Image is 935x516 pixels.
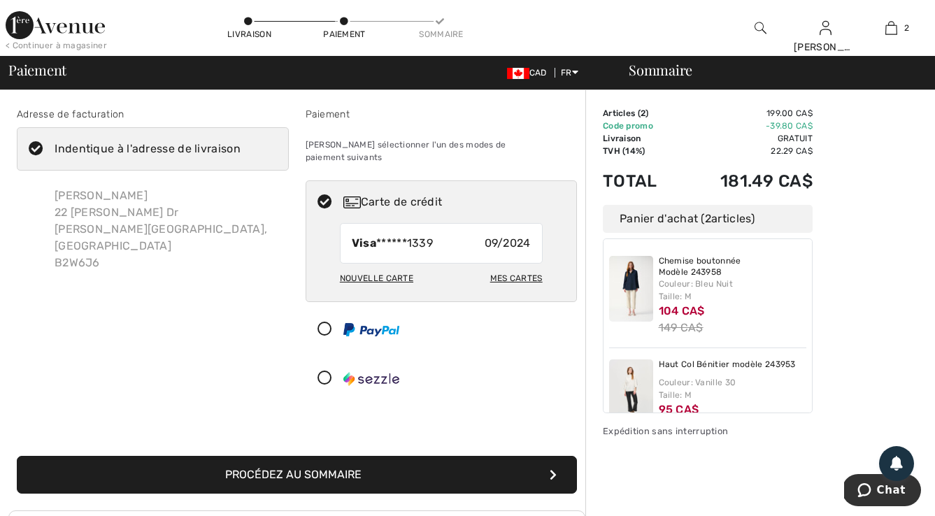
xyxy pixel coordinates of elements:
img: PayPal [343,323,399,336]
a: 2 [859,20,923,36]
td: Articles ( ) [603,107,680,120]
td: Gratuit [680,132,813,145]
div: Paiement [306,107,578,122]
div: [PERSON_NAME] [794,40,858,55]
img: Mes infos [820,20,831,36]
div: Panier d'achat ( articles) [603,205,813,233]
div: Sommaire [612,63,927,77]
div: [PERSON_NAME] sélectionner l'un des modes de paiement suivants [306,127,578,175]
td: Livraison [603,132,680,145]
div: Indentique à l'adresse de livraison [55,141,241,157]
s: 149 CA$ [659,321,704,334]
img: recherche [755,20,766,36]
span: 2 [904,22,909,34]
button: Procédez au sommaire [17,456,577,494]
td: 181.49 CA$ [680,157,813,205]
img: Canadian Dollar [507,68,529,79]
img: Chemise boutonnée Modèle 243958 [609,256,653,322]
div: Nouvelle carte [340,266,413,290]
div: Adresse de facturation [17,107,289,122]
td: 22.29 CA$ [680,145,813,157]
span: 09/2024 [485,235,531,252]
div: Livraison [227,28,269,41]
img: Carte de crédit [343,196,361,208]
img: Haut Col Bénitier modèle 243953 [609,359,653,425]
div: Paiement [323,28,365,41]
span: 95 CA$ [659,403,699,416]
strong: Visa [352,236,376,250]
span: FR [561,68,578,78]
td: Code promo [603,120,680,132]
span: 2 [705,212,711,225]
div: Couleur: Vanille 30 Taille: M [659,376,807,401]
img: Mon panier [885,20,897,36]
a: Haut Col Bénitier modèle 243953 [659,359,796,371]
div: Carte de crédit [343,194,567,210]
span: 104 CA$ [659,304,705,317]
span: 2 [641,108,645,118]
img: Sezzle [343,372,399,386]
img: 1ère Avenue [6,11,105,39]
iframe: Ouvre un widget dans lequel vous pouvez chatter avec l’un de nos agents [844,474,921,509]
td: 199.00 CA$ [680,107,813,120]
td: TVH (14%) [603,145,680,157]
div: Expédition sans interruption [603,424,813,438]
a: Se connecter [820,21,831,34]
td: -39.80 CA$ [680,120,813,132]
div: Mes cartes [490,266,543,290]
div: Sommaire [419,28,461,41]
div: < Continuer à magasiner [6,39,107,52]
div: Couleur: Bleu Nuit Taille: M [659,278,807,303]
div: [PERSON_NAME] 22 [PERSON_NAME] Dr [PERSON_NAME][GEOGRAPHIC_DATA], [GEOGRAPHIC_DATA] B2W6J6 [43,176,289,282]
span: Paiement [8,63,66,77]
span: CAD [507,68,552,78]
td: Total [603,157,680,205]
a: Chemise boutonnée Modèle 243958 [659,256,807,278]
